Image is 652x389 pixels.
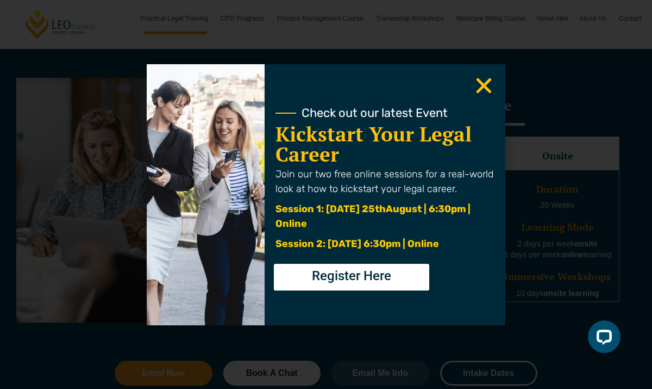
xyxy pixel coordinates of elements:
[275,121,472,168] a: Kickstart Your Legal Career
[312,269,391,282] span: Register Here
[579,316,625,362] iframe: LiveChat chat widget
[275,168,493,195] span: Join our two free online sessions for a real-world look at how to kickstart your legal career.
[275,238,439,250] span: Session 2: [DATE] 6:30pm | Online
[302,107,448,119] span: Check out our latest Event
[375,203,386,215] span: th
[274,264,429,291] a: Register Here
[473,75,494,96] a: Close
[275,203,471,230] span: August | 6:30pm | Online
[275,203,375,215] span: Session 1: [DATE] 25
